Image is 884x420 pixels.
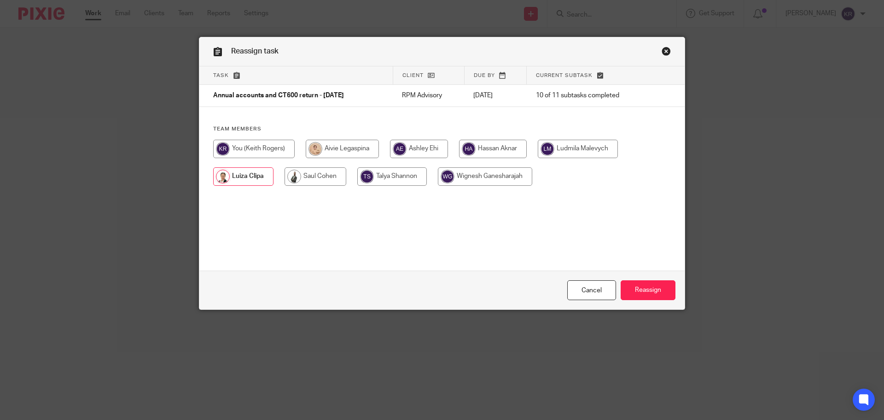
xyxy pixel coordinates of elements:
span: Current subtask [536,73,593,78]
a: Close this dialog window [662,47,671,59]
td: 10 of 11 subtasks completed [527,85,651,107]
span: Reassign task [231,47,279,55]
span: Due by [474,73,495,78]
p: [DATE] [473,91,518,100]
span: Client [402,73,424,78]
input: Reassign [621,280,675,300]
a: Close this dialog window [567,280,616,300]
h4: Team members [213,125,671,133]
span: Annual accounts and CT600 return - [DATE] [213,93,344,99]
p: RPM Advisory [402,91,455,100]
span: Task [213,73,229,78]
